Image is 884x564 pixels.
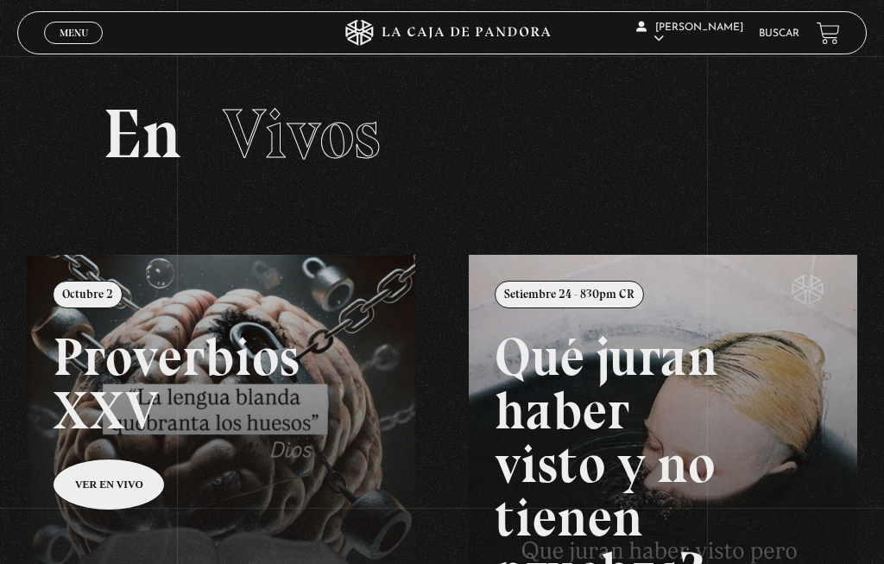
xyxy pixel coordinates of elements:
[60,28,88,38] span: Menu
[636,22,743,44] span: [PERSON_NAME]
[103,99,781,168] h2: En
[759,29,799,39] a: Buscar
[54,42,94,54] span: Cerrar
[223,92,381,175] span: Vivos
[817,22,840,45] a: View your shopping cart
